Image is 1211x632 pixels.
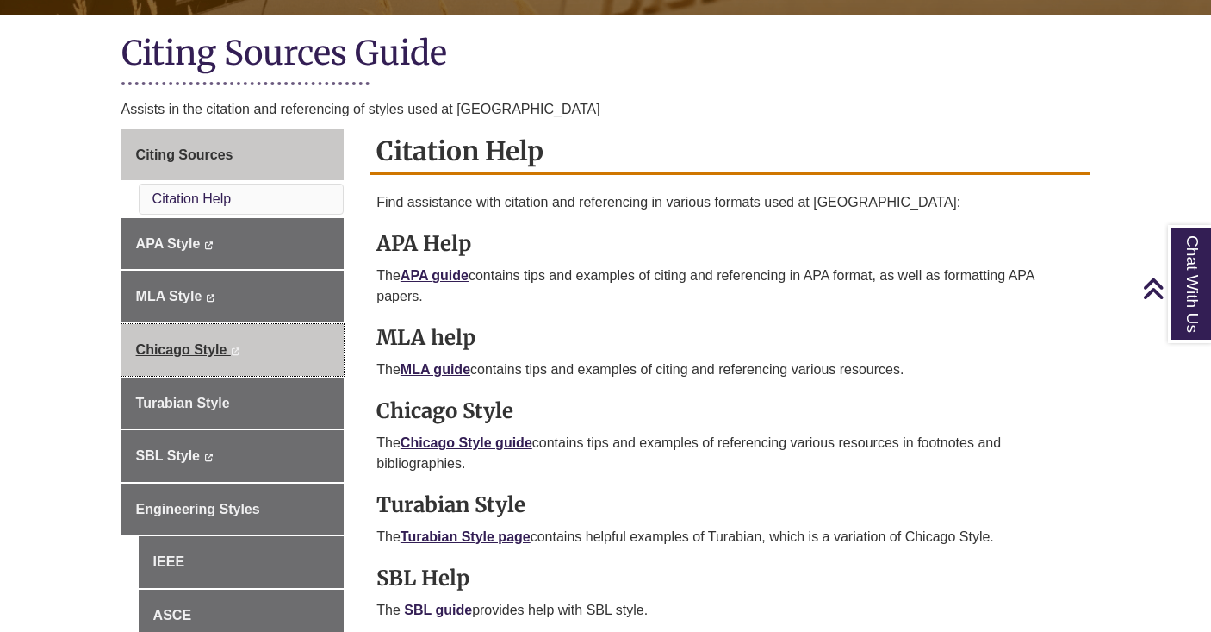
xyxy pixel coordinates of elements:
span: Citing Sources [136,147,233,162]
a: Citing Sources [121,129,345,181]
i: This link opens in a new window [231,347,240,355]
strong: Chicago Style [376,397,513,424]
span: Assists in the citation and referencing of styles used at [GEOGRAPHIC_DATA] [121,102,600,116]
i: This link opens in a new window [203,454,213,461]
h1: Citing Sources Guide [121,32,1090,78]
span: Chicago Style [136,342,227,357]
p: The contains helpful examples of Turabian, which is a variation of Chicago Style. [376,527,1083,548]
i: This link opens in a new window [204,241,214,249]
a: MLA Style [121,271,345,322]
a: Turabian Style [121,378,345,429]
a: APA guide [401,268,469,283]
strong: SBL Help [376,565,469,591]
span: SBL Style [136,448,200,463]
strong: MLA help [376,324,475,351]
strong: Turabian Style [376,491,525,518]
span: APA Style [136,236,201,251]
span: Turabian Style [136,396,230,410]
a: Turabian Style page [401,529,531,544]
a: Citation Help [152,191,232,206]
a: MLA guide [401,362,470,377]
a: IEEE [139,536,345,588]
strong: APA Help [376,230,471,257]
i: This link opens in a new window [206,294,215,302]
span: MLA Style [136,289,202,303]
p: The contains tips and examples of referencing various resources in footnotes and bibliographies. [376,433,1083,474]
p: Find assistance with citation and referencing in various formats used at [GEOGRAPHIC_DATA]: [376,192,1083,213]
a: Chicago Style [121,324,345,376]
p: The provides help with SBL style. [376,600,1083,621]
p: The contains tips and examples of citing and referencing various resources. [376,360,1083,380]
a: Chicago Style guide [401,435,532,450]
a: Back to Top [1142,277,1207,300]
a: Engineering Styles [121,484,345,535]
h2: Citation Help [370,129,1090,175]
p: The contains tips and examples of citing and referencing in APA format, as well as formatting APA... [376,266,1083,307]
span: Engineering Styles [136,502,260,516]
a: APA Style [121,218,345,270]
a: SBL guide [404,603,472,617]
a: SBL Style [121,430,345,482]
